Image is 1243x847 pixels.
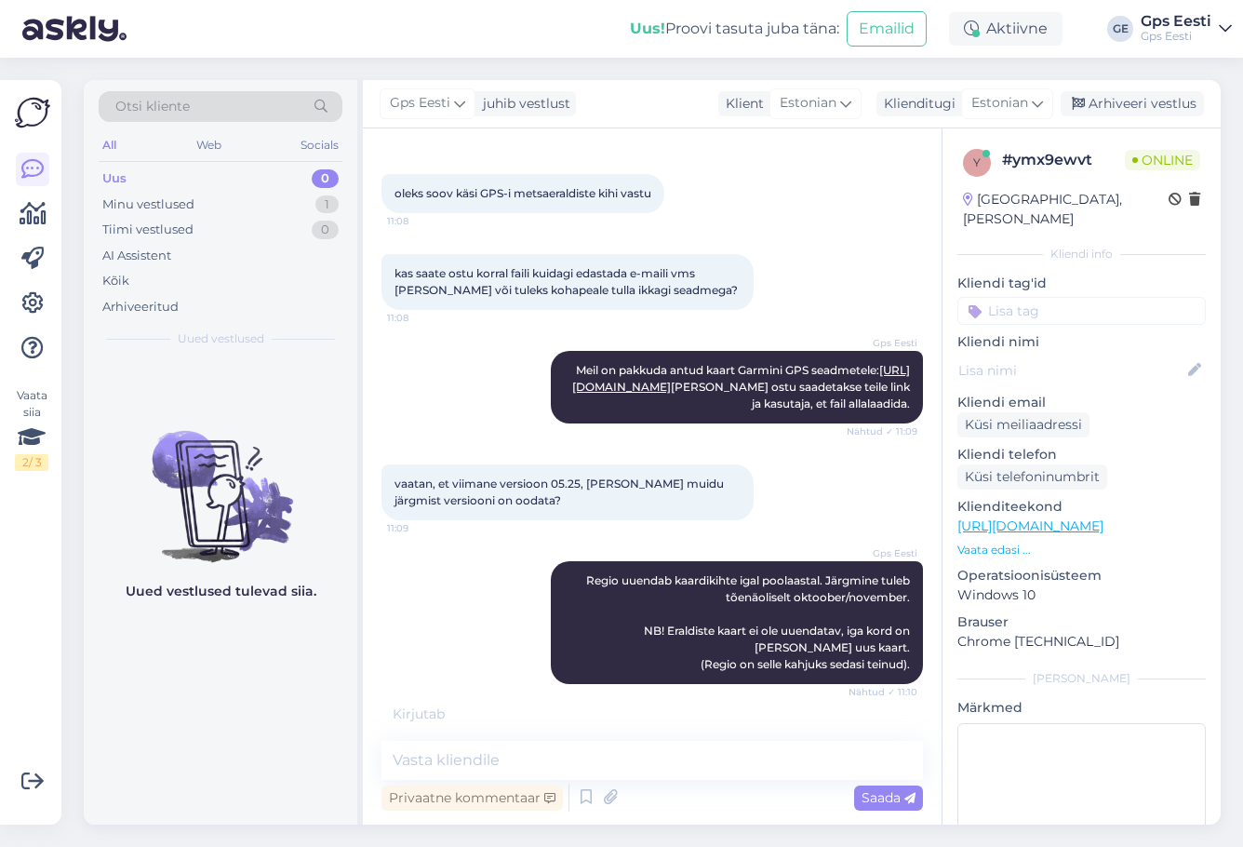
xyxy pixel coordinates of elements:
div: AI Assistent [102,247,171,265]
div: # ymx9ewvt [1002,149,1125,171]
p: Kliendi email [957,393,1206,412]
div: Uus [102,169,127,188]
div: Gps Eesti [1141,14,1211,29]
div: Aktiivne [949,12,1063,46]
div: Küsi telefoninumbrit [957,464,1107,490]
div: Proovi tasuta juba täna: [630,18,839,40]
div: [GEOGRAPHIC_DATA], [PERSON_NAME] [963,190,1169,229]
a: Gps EestiGps Eesti [1141,14,1232,44]
p: Chrome [TECHNICAL_ID] [957,632,1206,652]
div: GE [1107,16,1133,42]
div: Klienditugi [876,94,956,114]
div: 0 [312,169,339,188]
p: Kliendi nimi [957,332,1206,352]
span: y [973,155,981,169]
div: 0 [312,221,339,239]
p: Märkmed [957,698,1206,718]
a: [URL][DOMAIN_NAME] [957,518,1103,534]
span: . [445,706,448,722]
span: kas saate ostu korral faili kuidagi edastada e-maili vms [PERSON_NAME] või tuleks kohapeale tulla... [394,266,738,297]
div: Arhiveeritud [102,298,179,316]
span: Online [1125,150,1200,170]
span: oleks soov käsi GPS-i metsaeraldiste kihi vastu [394,186,651,200]
p: Vaata edasi ... [957,542,1206,558]
div: Vaata siia [15,387,48,471]
div: Tiimi vestlused [102,221,194,239]
p: Windows 10 [957,585,1206,605]
span: Estonian [971,93,1028,114]
span: Meil on pakkuda antud kaart Garmini GPS seadmetele: [PERSON_NAME] ostu saadetakse teile link ja k... [572,363,913,410]
div: Web [193,133,225,157]
div: Kõik [102,272,129,290]
button: Emailid [847,11,927,47]
img: No chats [84,397,357,565]
div: Kirjutab [381,705,923,724]
span: Nähtud ✓ 11:09 [847,424,917,438]
span: Nähtud ✓ 11:10 [848,685,917,699]
div: Socials [297,133,342,157]
span: Gps Eesti [848,546,917,560]
span: Saada [862,789,916,806]
p: Kliendi tag'id [957,274,1206,293]
div: [PERSON_NAME] [957,670,1206,687]
p: Brauser [957,612,1206,632]
span: vaatan, et viimane versioon 05.25, [PERSON_NAME] muidu järgmist versiooni on oodata? [394,477,727,507]
span: Gps Eesti [390,93,450,114]
span: Otsi kliente [115,97,190,116]
div: Gps Eesti [1141,29,1211,44]
div: Küsi meiliaadressi [957,412,1089,437]
p: Klienditeekond [957,497,1206,517]
div: Privaatne kommentaar [381,786,563,811]
div: Kliendi info [957,246,1206,262]
span: Gps Eesti [848,336,917,350]
div: Minu vestlused [102,195,194,214]
p: Kliendi telefon [957,445,1206,464]
span: 11:09 [387,521,457,535]
span: 11:08 [387,214,457,228]
div: 1 [315,195,339,214]
div: Klient [718,94,764,114]
span: Uued vestlused [178,330,264,347]
div: juhib vestlust [475,94,570,114]
div: All [99,133,120,157]
input: Lisa nimi [958,360,1184,381]
p: Uued vestlused tulevad siia. [126,582,316,601]
span: 11:08 [387,311,457,325]
img: Askly Logo [15,95,50,130]
b: Uus! [630,20,665,37]
input: Lisa tag [957,297,1206,325]
span: Estonian [780,93,836,114]
div: 2 / 3 [15,454,48,471]
p: Operatsioonisüsteem [957,566,1206,585]
span: Regio uuendab kaardikihte igal poolaastal. Järgmine tuleb tõenäoliselt oktoober/november. NB! Era... [586,573,913,671]
div: Arhiveeri vestlus [1061,91,1204,116]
